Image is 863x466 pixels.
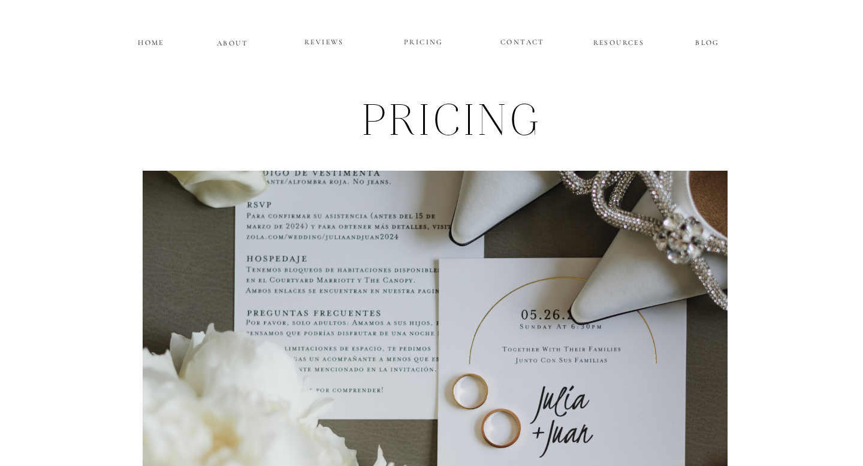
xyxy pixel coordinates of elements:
a: RESOURCES [592,36,646,46]
a: REVIEWS [288,35,360,50]
h1: pRICING [178,92,728,157]
a: CONTACT [500,35,544,46]
a: PRICING [388,35,460,50]
a: ABOUT [217,37,248,47]
a: HOME [136,36,166,46]
a: BLOG [680,36,735,46]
